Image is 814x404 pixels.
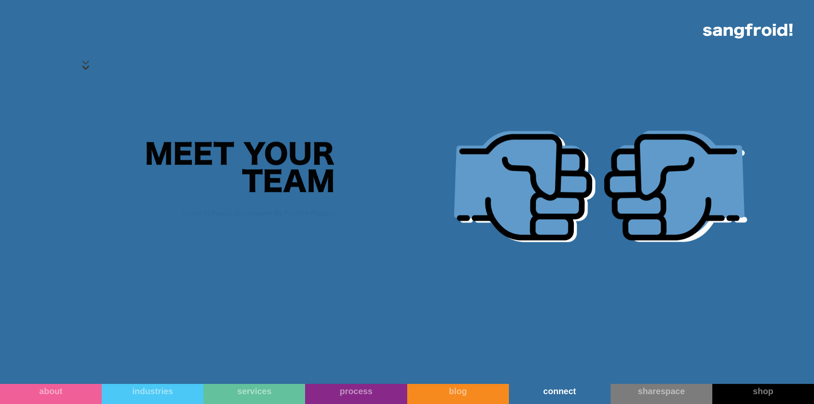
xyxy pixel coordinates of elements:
[407,384,509,404] a: blog
[703,24,793,38] img: logo
[712,384,814,404] a: shop
[203,384,305,404] a: services
[145,142,335,197] h2: MEET YOUR TEAM
[611,386,712,396] div: sharespace
[611,384,712,404] a: sharespace
[712,386,814,396] div: shop
[102,384,203,404] a: industries
[203,386,305,396] div: services
[509,386,611,396] div: connect
[305,386,407,396] div: process
[145,207,335,220] div: Invest In People Empowered By Positive Passion
[407,386,509,396] div: blog
[102,386,203,396] div: industries
[305,384,407,404] a: process
[509,384,611,404] a: connect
